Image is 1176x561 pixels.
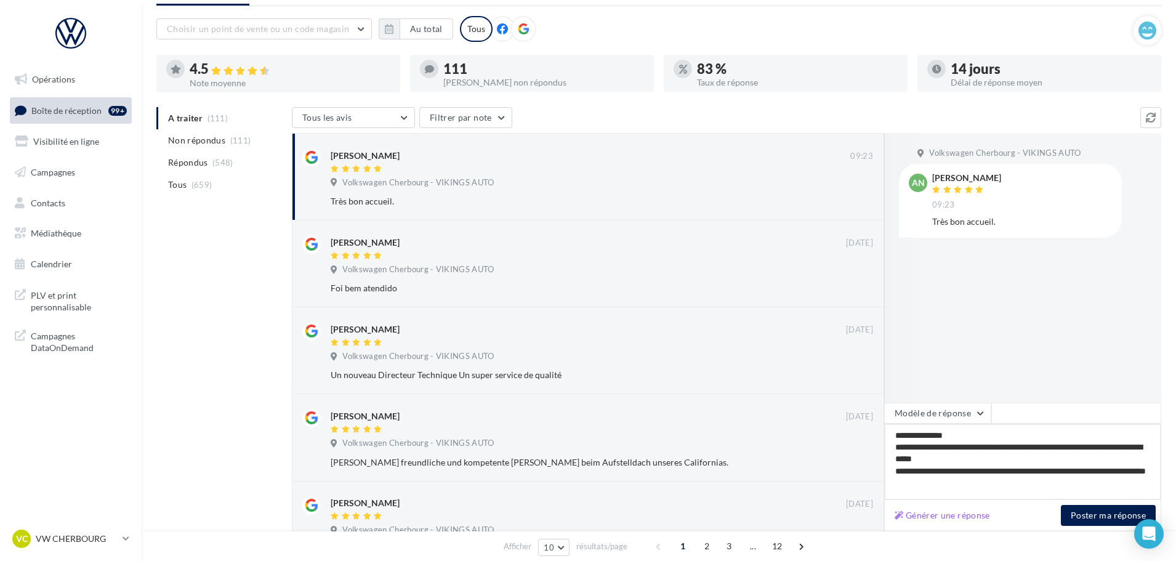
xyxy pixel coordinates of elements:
span: Visibilité en ligne [33,136,99,147]
a: Médiathèque [7,220,134,246]
span: Tous les avis [302,112,352,123]
div: Open Intercom Messenger [1134,519,1164,549]
span: Opérations [32,74,75,84]
button: Modèle de réponse [884,403,991,424]
span: (659) [191,180,212,190]
span: Tous [168,179,187,191]
div: Délai de réponse moyen [951,78,1151,87]
p: VW CHERBOURG [36,533,118,545]
span: PLV et print personnalisable [31,287,127,313]
span: (111) [230,135,251,145]
button: 10 [538,539,570,556]
span: Répondus [168,156,208,169]
span: Calendrier [31,259,72,269]
div: [PERSON_NAME] [331,410,400,422]
a: Campagnes DataOnDemand [7,323,134,359]
button: Au total [379,18,453,39]
span: 12 [767,536,787,556]
span: Volkswagen Cherbourg - VIKINGS AUTO [342,525,494,536]
span: ... [743,536,763,556]
div: [PERSON_NAME] freundliche und kompetente [PERSON_NAME] beim Aufstelldach unseres Californias. [331,456,793,469]
button: Filtrer par note [419,107,512,128]
a: PLV et print personnalisable [7,282,134,318]
span: VC [16,533,28,545]
span: 1 [673,536,693,556]
div: [PERSON_NAME] [331,236,400,249]
span: Boîte de réception [31,105,102,115]
span: aN [912,177,925,189]
button: Générer une réponse [890,508,995,523]
span: [DATE] [846,499,873,510]
span: Volkswagen Cherbourg - VIKINGS AUTO [342,264,494,275]
div: 4.5 [190,62,390,76]
span: Campagnes DataOnDemand [31,328,127,354]
span: Volkswagen Cherbourg - VIKINGS AUTO [929,148,1081,159]
a: Boîte de réception99+ [7,97,134,124]
div: 14 jours [951,62,1151,76]
a: Contacts [7,190,134,216]
div: Foi bem atendido [331,282,793,294]
span: 3 [719,536,739,556]
a: Opérations [7,67,134,92]
span: Choisir un point de vente ou un code magasin [167,23,349,34]
span: 09:23 [932,200,955,211]
div: Très bon accueil. [331,195,793,208]
span: [DATE] [846,411,873,422]
div: Note moyenne [190,79,390,87]
div: Un nouveau Directeur Technique Un super service de qualité [331,369,793,381]
span: (548) [212,158,233,167]
div: 111 [443,62,644,76]
a: VC VW CHERBOURG [10,527,132,551]
button: Poster ma réponse [1061,505,1156,526]
span: [DATE] [846,325,873,336]
span: Campagnes [31,167,75,177]
div: [PERSON_NAME] [331,497,400,509]
span: Volkswagen Cherbourg - VIKINGS AUTO [342,438,494,449]
span: Volkswagen Cherbourg - VIKINGS AUTO [342,351,494,362]
button: Choisir un point de vente ou un code magasin [156,18,372,39]
a: Calendrier [7,251,134,277]
div: 83 % [697,62,898,76]
a: Visibilité en ligne [7,129,134,155]
span: Afficher [504,541,531,552]
span: Non répondus [168,134,225,147]
button: Au total [400,18,453,39]
span: [DATE] [846,238,873,249]
div: 99+ [108,106,127,116]
div: Très bon accueil. [932,216,1112,228]
span: résultats/page [576,541,627,552]
div: [PERSON_NAME] [331,323,400,336]
button: Tous les avis [292,107,415,128]
span: Contacts [31,197,65,208]
div: [PERSON_NAME] [932,174,1001,182]
span: 10 [544,543,554,552]
div: Taux de réponse [697,78,898,87]
span: 09:23 [850,151,873,162]
a: Campagnes [7,159,134,185]
span: Volkswagen Cherbourg - VIKINGS AUTO [342,177,494,188]
span: 2 [697,536,717,556]
span: Médiathèque [31,228,81,238]
div: [PERSON_NAME] non répondus [443,78,644,87]
div: [PERSON_NAME] [331,150,400,162]
div: Tous [460,16,493,42]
